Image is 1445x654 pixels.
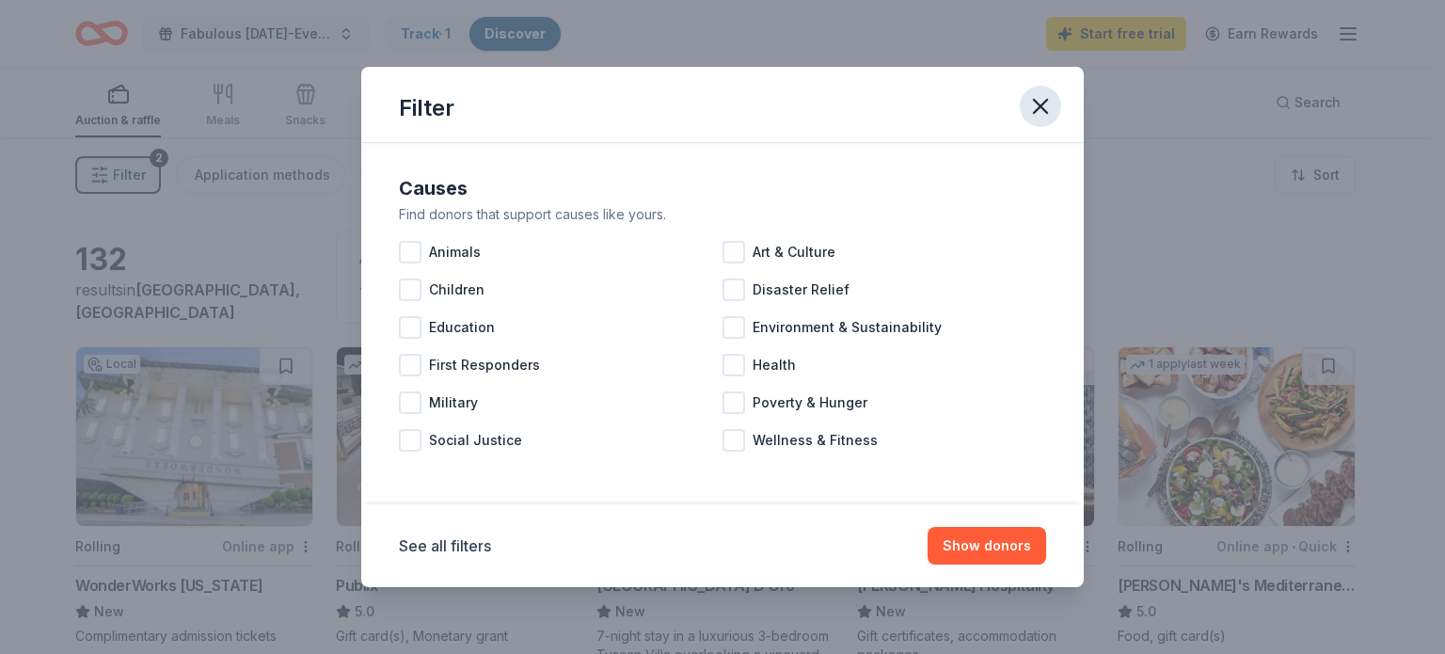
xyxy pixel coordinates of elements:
span: Wellness & Fitness [753,429,878,452]
span: First Responders [429,354,540,376]
div: Causes [399,173,1046,203]
button: Show donors [928,527,1046,565]
span: Disaster Relief [753,279,850,301]
button: See all filters [399,534,491,557]
span: Military [429,391,478,414]
span: Poverty & Hunger [753,391,867,414]
div: Find donors that support causes like yours. [399,203,1046,226]
span: Social Justice [429,429,522,452]
span: Health [753,354,796,376]
span: Animals [429,241,481,263]
div: Filter [399,93,454,123]
span: Environment & Sustainability [753,316,942,339]
span: Children [429,279,484,301]
span: Education [429,316,495,339]
span: Art & Culture [753,241,835,263]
